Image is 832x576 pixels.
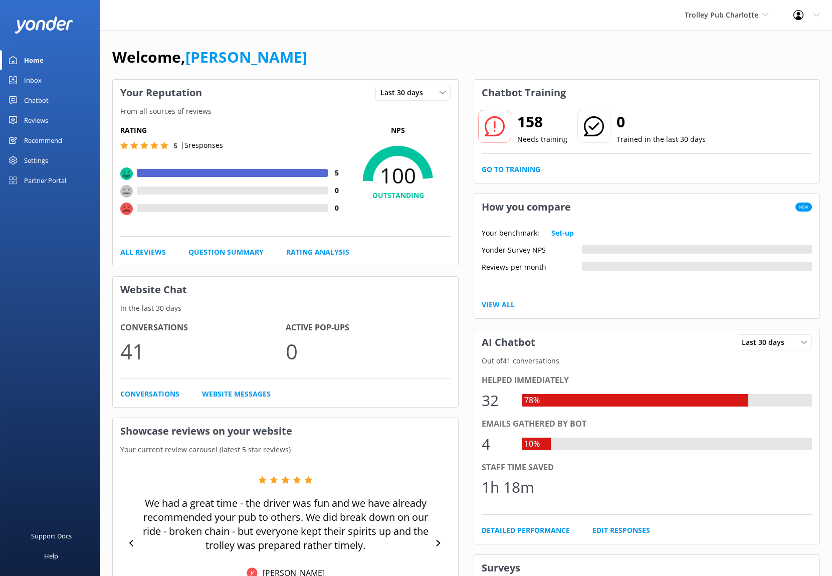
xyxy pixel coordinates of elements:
[482,374,812,387] div: Helped immediately
[482,418,812,431] div: Emails gathered by bot
[286,321,451,334] h4: Active Pop-ups
[345,190,451,201] h4: OUTSTANDING
[616,110,706,134] h2: 0
[592,525,650,536] a: Edit Responses
[24,110,48,130] div: Reviews
[685,10,758,20] span: Trolley Pub Charlotte
[795,203,812,212] span: New
[24,130,62,150] div: Recommend
[286,334,451,368] p: 0
[31,526,72,546] div: Support Docs
[482,228,539,239] p: Your benchmark:
[202,389,271,400] a: Website Messages
[345,125,451,136] p: NPS
[328,185,345,196] h4: 0
[180,140,223,151] p: | 5 responses
[742,337,790,348] span: Last 30 days
[113,444,458,455] p: Your current review carousel (latest 5 star reviews)
[140,496,431,552] p: We had a great time - the driver was fun and we have already recommended your pub to others. We d...
[113,80,210,106] h3: Your Reputation
[482,432,512,456] div: 4
[185,47,307,67] a: [PERSON_NAME]
[380,87,429,98] span: Last 30 days
[522,438,542,451] div: 10%
[522,394,542,407] div: 78%
[15,17,73,33] img: yonder-white-logo.png
[328,203,345,214] h4: 0
[120,247,166,258] a: All Reviews
[482,262,582,271] div: Reviews per month
[474,194,578,220] h3: How you compare
[517,110,567,134] h2: 158
[482,389,512,413] div: 32
[44,546,58,566] div: Help
[474,329,543,355] h3: AI Chatbot
[551,228,574,239] a: Set-up
[482,299,515,310] a: View All
[286,247,349,258] a: Rating Analysis
[173,141,177,150] span: 5
[482,525,570,536] a: Detailed Performance
[112,45,307,69] h1: Welcome,
[482,475,534,499] div: 1h 18m
[24,170,66,190] div: Partner Portal
[113,106,458,117] p: From all sources of reviews
[474,80,573,106] h3: Chatbot Training
[24,70,42,90] div: Inbox
[24,50,44,70] div: Home
[120,125,345,136] h5: Rating
[328,167,345,178] h4: 5
[113,418,458,444] h3: Showcase reviews on your website
[474,355,819,366] p: Out of 41 conversations
[188,247,264,258] a: Question Summary
[120,321,286,334] h4: Conversations
[517,134,567,145] p: Needs training
[482,164,540,175] a: Go to Training
[113,277,458,303] h3: Website Chat
[24,150,48,170] div: Settings
[120,389,179,400] a: Conversations
[482,245,582,254] div: Yonder Survey NPS
[120,334,286,368] p: 41
[482,461,812,474] div: Staff time saved
[616,134,706,145] p: Trained in the last 30 days
[24,90,49,110] div: Chatbot
[345,163,451,188] span: 100
[113,303,458,314] p: In the last 30 days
